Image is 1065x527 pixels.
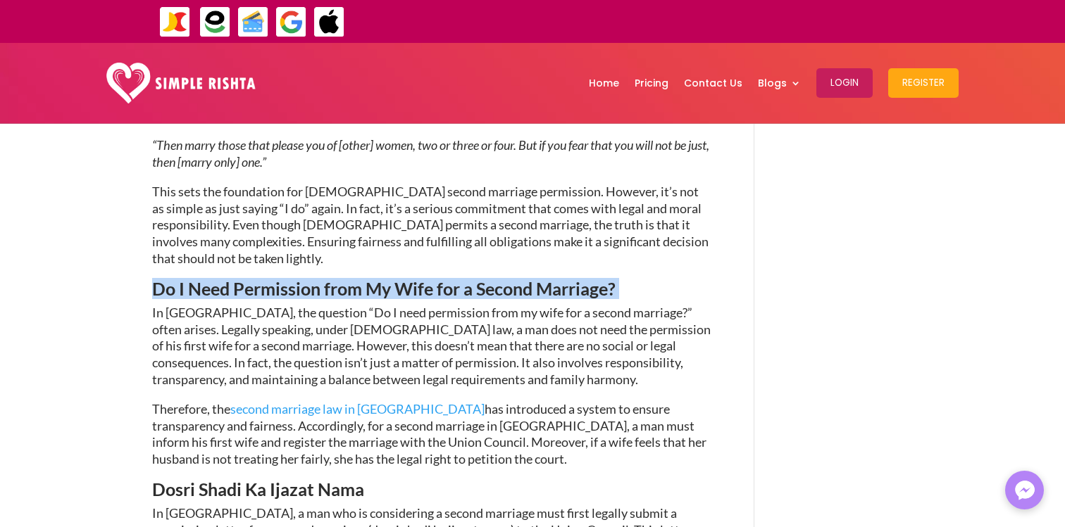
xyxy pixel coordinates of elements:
a: Register [888,46,959,120]
img: EasyPaisa-icon [199,6,231,38]
span: Do I Need Permission from My Wife for a Second Marriage? [152,278,616,299]
a: Contact Us [684,46,742,120]
button: Register [888,68,959,98]
span: In [GEOGRAPHIC_DATA], the question “Do I need permission from my wife for a second marriage?” oft... [152,305,711,387]
button: Login [816,68,873,98]
a: second marriage law in [GEOGRAPHIC_DATA] [230,401,485,417]
a: Blogs [758,46,801,120]
span: Therefore, the [152,401,230,417]
a: Pricing [635,46,668,120]
a: Login [816,46,873,120]
a: Home [589,46,619,120]
span: “Then marry those that please you of [other] women, two or three or four. But if you fear that yo... [152,137,709,170]
img: GooglePay-icon [275,6,307,38]
span: This sets the foundation for [DEMOGRAPHIC_DATA] second marriage permission. However, it’s not as ... [152,184,709,266]
img: JazzCash-icon [159,6,191,38]
span: Dosri Shadi Ka Ijazat Nama [152,478,364,500]
span: has introduced a system to ensure transparency and fairness. Accordingly, for a second marriage i... [152,401,706,466]
img: Credit Cards [237,6,269,38]
img: Messenger [1011,476,1039,504]
img: ApplePay-icon [313,6,345,38]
